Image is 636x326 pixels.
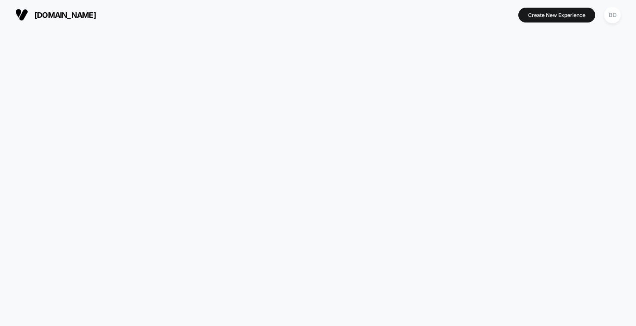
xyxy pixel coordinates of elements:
[13,8,99,22] button: [DOMAIN_NAME]
[604,7,621,23] div: BD
[602,6,623,24] button: BD
[34,11,96,20] span: [DOMAIN_NAME]
[15,8,28,21] img: Visually logo
[518,8,595,22] button: Create New Experience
